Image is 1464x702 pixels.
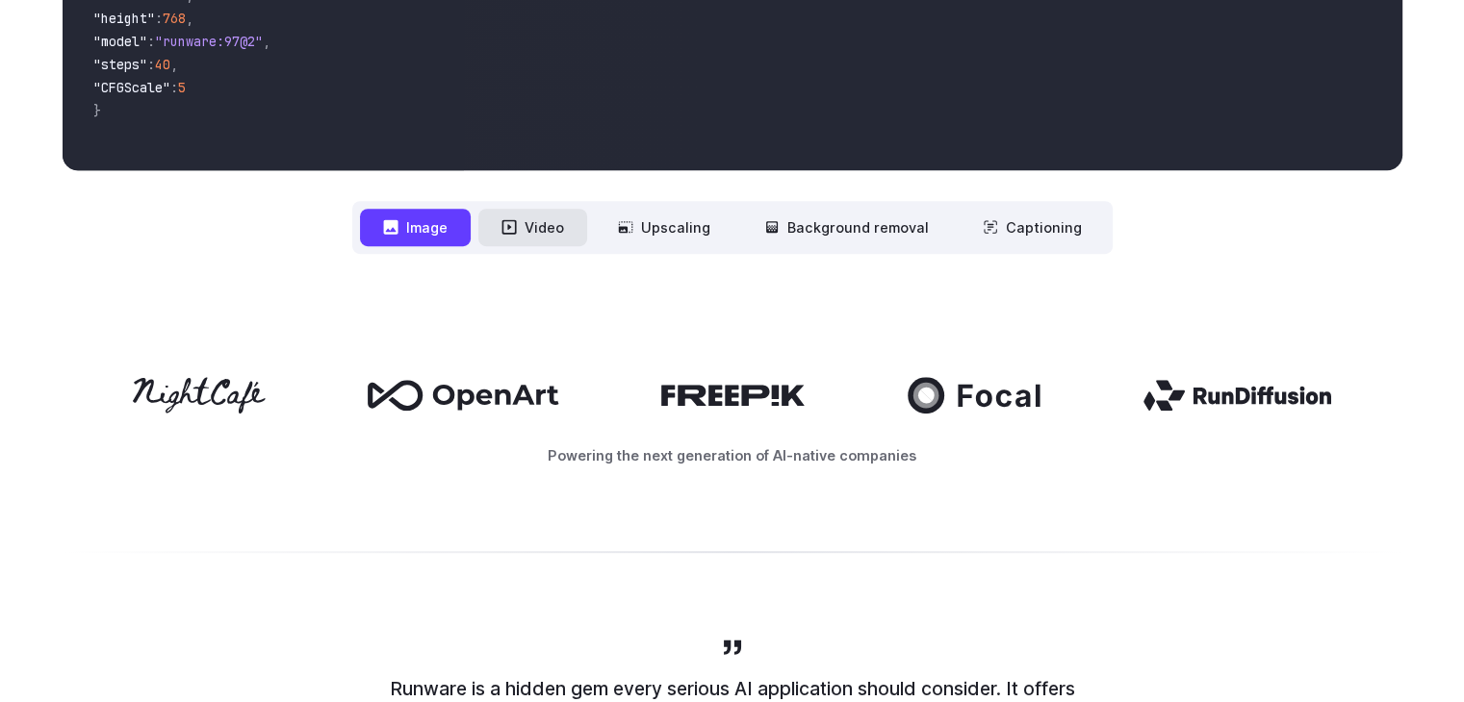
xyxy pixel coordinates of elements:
span: "height" [93,10,155,27]
span: "CFGScale" [93,79,170,96]
button: Background removal [741,209,952,246]
span: , [186,10,193,27]
span: , [263,33,270,50]
span: } [93,102,101,119]
button: Image [360,209,471,246]
span: 5 [178,79,186,96]
span: 40 [155,56,170,73]
span: : [170,79,178,96]
span: "runware:97@2" [155,33,263,50]
button: Upscaling [595,209,733,246]
span: : [147,56,155,73]
span: 768 [163,10,186,27]
span: , [170,56,178,73]
button: Captioning [960,209,1105,246]
span: : [155,10,163,27]
span: "steps" [93,56,147,73]
button: Video [478,209,587,246]
p: Powering the next generation of AI-native companies [63,444,1402,466]
span: "model" [93,33,147,50]
span: : [147,33,155,50]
